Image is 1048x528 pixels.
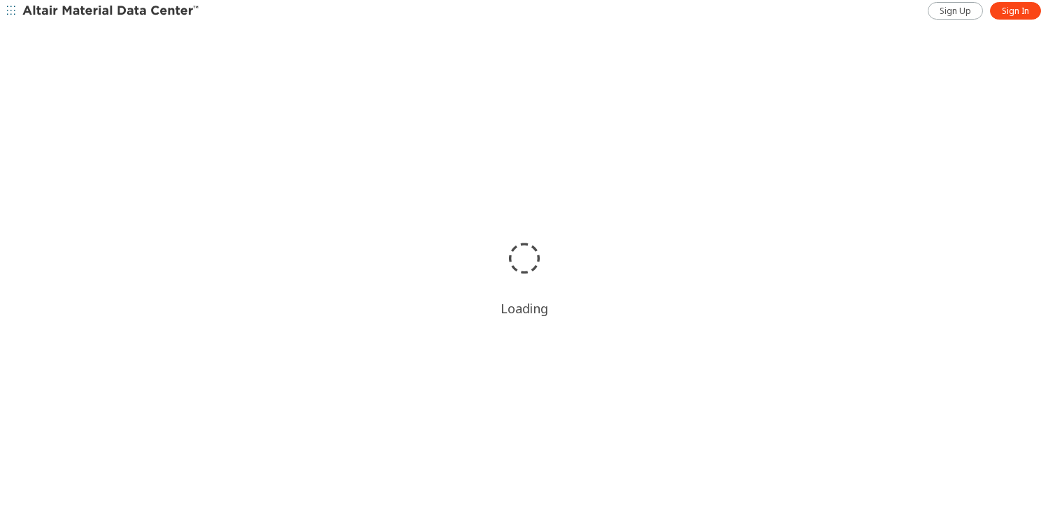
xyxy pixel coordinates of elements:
[22,4,201,18] img: Altair Material Data Center
[940,6,971,17] span: Sign Up
[1002,6,1029,17] span: Sign In
[990,2,1041,20] a: Sign In
[928,2,983,20] a: Sign Up
[501,300,548,317] div: Loading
